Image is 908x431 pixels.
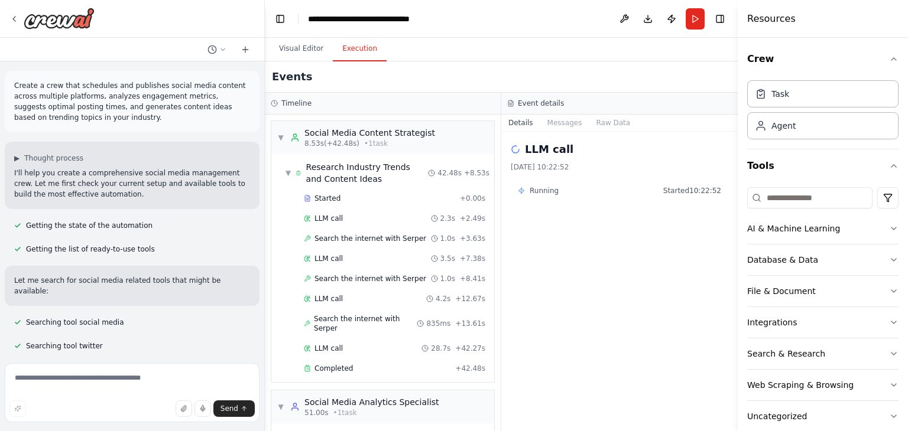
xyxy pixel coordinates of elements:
span: 1.0s [440,234,455,243]
span: ▼ [286,168,291,178]
div: Integrations [747,316,797,328]
span: LLM call [314,254,343,263]
span: + 8.41s [460,274,485,283]
span: + 8.53s [464,168,489,178]
button: Start a new chat [236,43,255,57]
p: I'll help you create a comprehensive social media management crew. Let me first check your curren... [14,168,250,200]
div: Search & Research [747,348,825,360]
span: + 13.61s [455,319,485,328]
span: + 12.67s [455,294,485,303]
div: Uncategorized [747,410,807,422]
span: Started 10:22:52 [663,186,721,195]
span: + 3.63s [460,234,485,243]
button: Upload files [176,400,192,417]
button: Database & Data [747,244,899,275]
button: Messages [540,115,589,131]
span: + 2.49s [460,214,485,223]
button: File & Document [747,276,899,306]
p: Create a crew that schedules and publishes social media content across multiple platforms, analyz... [14,80,250,123]
span: Research Industry Trends and Content Ideas [306,161,429,185]
span: Getting the state of the automation [26,221,153,230]
span: Search the internet with Serper [314,314,417,333]
h2: Events [272,68,312,85]
span: Thought process [24,154,83,163]
button: Improve this prompt [9,400,26,417]
div: Social Media Content Strategist [304,127,435,139]
span: + 42.27s [455,344,485,353]
span: Searching tool twitter [26,341,103,351]
button: AI & Machine Learning [747,213,899,244]
div: Database & Data [747,254,818,266]
span: 28.7s [431,344,450,353]
div: Crew [747,76,899,149]
span: Search the internet with Serper [314,274,426,283]
span: 1.0s [440,274,455,283]
span: ▼ [277,133,284,142]
div: File & Document [747,285,816,297]
span: 2.3s [440,214,455,223]
button: Hide left sidebar [272,11,288,27]
span: LLM call [314,214,343,223]
div: Agent [771,120,796,132]
h3: Event details [518,99,564,108]
span: • 1 task [333,408,357,417]
span: 4.2s [436,294,450,303]
div: Social Media Analytics Specialist [304,396,439,408]
p: Let me search for social media related tools that might be available: [14,275,250,296]
button: Execution [333,37,387,61]
span: ▼ [277,402,284,412]
span: LLM call [314,294,343,303]
span: + 7.38s [460,254,485,263]
button: Switch to previous chat [203,43,231,57]
span: • 1 task [364,139,388,148]
nav: breadcrumb [308,13,410,25]
span: 51.00s [304,408,329,417]
span: Started [314,194,340,203]
button: Integrations [747,307,899,338]
button: Visual Editor [270,37,333,61]
div: Web Scraping & Browsing [747,379,854,391]
button: ▶Thought process [14,154,83,163]
h4: Resources [747,12,796,26]
button: Send [213,400,255,417]
button: Tools [747,149,899,182]
button: Search & Research [747,338,899,369]
button: Raw Data [589,115,637,131]
span: Send [220,404,238,413]
span: 835ms [426,319,450,328]
span: 3.5s [440,254,455,263]
span: LLM call [314,344,343,353]
button: Crew [747,43,899,76]
button: Web Scraping & Browsing [747,370,899,400]
img: Logo [24,8,95,29]
span: + 0.00s [460,194,485,203]
h3: Timeline [281,99,312,108]
span: 8.53s (+42.48s) [304,139,359,148]
span: Searching tool social media [26,318,124,327]
div: [DATE] 10:22:52 [511,162,728,172]
button: Click to speak your automation idea [194,400,211,417]
span: Search the internet with Serper [314,234,426,243]
span: Completed [314,364,353,373]
div: AI & Machine Learning [747,223,840,234]
h2: LLM call [525,141,573,158]
span: Getting the list of ready-to-use tools [26,244,155,254]
span: 42.48s [437,168,462,178]
span: + 42.48s [455,364,485,373]
button: Details [501,115,540,131]
span: Running [530,186,559,195]
button: Hide right sidebar [712,11,728,27]
div: Task [771,88,789,100]
span: ▶ [14,154,20,163]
